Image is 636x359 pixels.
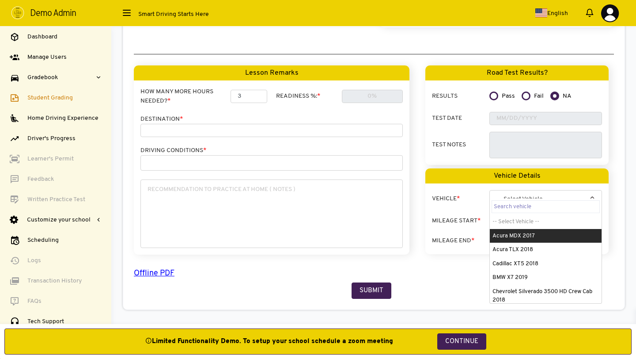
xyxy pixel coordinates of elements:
input: MM/DD/YYYY [489,112,602,125]
span: Dashboard [27,32,57,42]
p: READINESS %: [276,92,337,101]
span: -- Select Vehicle -- [489,190,602,208]
span: Scheduling [27,236,59,245]
span: Transaction History [27,276,82,286]
span: FAQs [27,297,42,306]
span: Demo Admin [30,9,76,18]
li: Cadillac XT5 2018 [490,257,602,271]
span: Home Driving Experience [27,114,98,123]
input: Search vehicle [492,200,600,214]
label: Fail [534,92,544,101]
p: RESULTS [432,92,489,101]
a: Offline PDF [134,268,609,280]
p: MILEAGE START [432,216,489,225]
input: 0% [342,90,403,103]
p: VEHICLE [432,194,489,203]
div: Smart Driving Starts Here [138,10,359,19]
p: MILEAGE END [432,236,489,245]
span: Continue [437,333,486,350]
label: NA [563,92,572,101]
span: Gradebook [27,73,58,82]
span: Driver's Progress [27,134,76,143]
img: profile [11,6,24,19]
p: DRIVING CONDITIONS [140,146,403,155]
div: Lesson Remarks [134,65,409,80]
li: Acura MDX 2017 [490,229,602,243]
a: Demo Admin [11,5,76,22]
li: BMW X7 2019 [490,271,602,285]
span: Logs [27,256,41,265]
div: Vehicle Details [425,168,609,183]
label: Pass [502,92,515,101]
li: Chevrolet Silverado 3500 HD Crew Cab 2018 [490,285,602,307]
span: Feedback [27,175,54,184]
li: -- Select Vehicle -- [490,215,602,229]
input: Hrs [231,90,267,103]
li: Acura TLX 2018 [490,243,602,257]
p: TEST DATE [432,114,489,123]
span: Learner's Permit [27,154,74,164]
div: Road Test Results? [425,65,609,80]
span: Written Practice Test [27,195,85,204]
span: Student Grading [27,93,73,103]
p: HOW MANY MORE HOURS NEEDED? [140,87,226,106]
a: English [535,8,568,18]
p: DESTINATION [140,115,403,124]
img: profile [601,4,619,23]
span: Customize your school [27,215,91,225]
span: Tech Support [27,317,64,326]
span: Manage Users [27,53,67,62]
button: Limited Functionality Demo. To setup your school schedule a zoom meetingContinue [4,328,632,355]
span: -- Select Vehicle -- [497,191,594,208]
button: Submit [352,283,391,299]
p: TEST NOTES [432,140,489,149]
